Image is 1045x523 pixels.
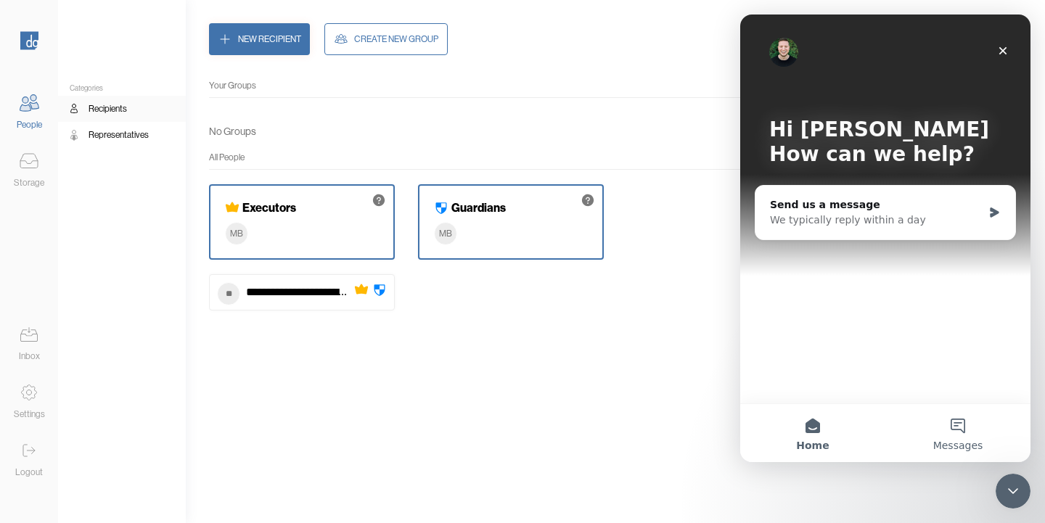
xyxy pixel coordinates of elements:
div: MB [225,222,248,245]
h4: Executors [242,200,296,215]
iframe: Intercom live chat [740,15,1030,462]
div: Storage [14,176,44,190]
button: Create New Group [324,23,448,55]
div: Logout [15,465,43,479]
div: People [17,118,42,132]
div: Recipients [89,102,127,116]
div: No Groups [209,121,256,141]
div: MB [434,222,457,245]
div: Your Groups [209,78,1022,93]
div: All People [209,150,1022,165]
iframe: Intercom live chat [996,474,1030,508]
a: Recipients [58,96,186,122]
button: New Recipient [209,23,310,55]
div: Representatives [89,128,149,142]
div: Create New Group [354,32,438,46]
div: Inbox [19,349,40,363]
h4: Guardians [451,200,506,215]
div: Categories [58,84,186,93]
div: New Recipient [238,32,301,46]
a: Representatives [58,122,186,148]
div: Settings [14,407,45,421]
